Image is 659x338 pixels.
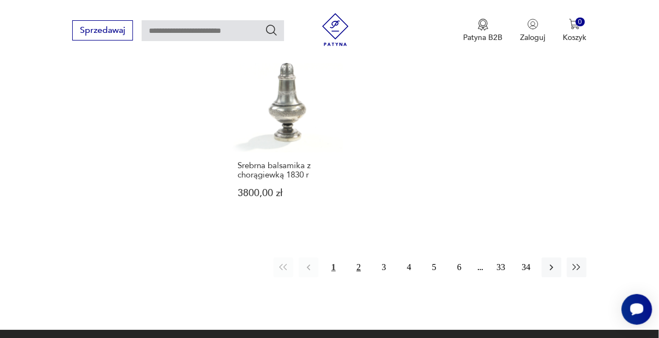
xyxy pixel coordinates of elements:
[464,32,503,43] p: Patyna B2B
[576,18,585,27] div: 0
[569,19,580,30] img: Ikona koszyka
[450,257,470,277] button: 6
[528,19,539,30] img: Ikonka użytkownika
[521,19,546,43] button: Zaloguj
[563,19,587,43] button: 0Koszyk
[238,161,338,180] h3: Srebrna balsamika z chorągiewką 1830 r
[72,20,133,41] button: Sprzedawaj
[622,294,652,325] iframe: Smartsupp widget button
[233,42,343,219] a: Srebrna balsamika z chorągiewką 1830 rSrebrna balsamika z chorągiewką 1830 r3800,00 zł
[349,257,369,277] button: 2
[521,32,546,43] p: Zaloguj
[72,27,133,35] a: Sprzedawaj
[478,19,489,31] img: Ikona medalu
[265,24,278,37] button: Szukaj
[464,19,503,43] a: Ikona medaluPatyna B2B
[324,257,344,277] button: 1
[464,19,503,43] button: Patyna B2B
[425,257,444,277] button: 5
[400,257,419,277] button: 4
[517,257,536,277] button: 34
[563,32,587,43] p: Koszyk
[238,188,338,198] p: 3800,00 zł
[374,257,394,277] button: 3
[319,13,352,46] img: Patyna - sklep z meblami i dekoracjami vintage
[492,257,511,277] button: 33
